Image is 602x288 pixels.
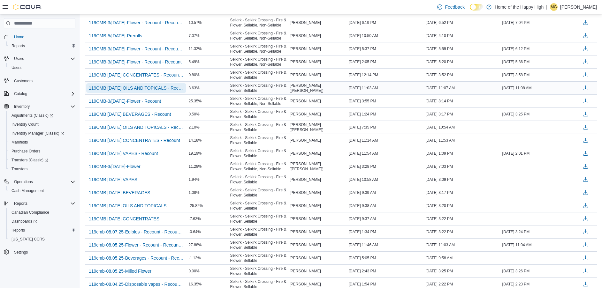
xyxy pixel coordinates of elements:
span: Cash Management [11,188,44,193]
button: Inventory [11,103,32,110]
a: Users [9,64,24,71]
div: Selkirk - Selkirk Crossing - Fire & Flower, Sellable [229,108,288,121]
div: Selkirk - Selkirk Crossing - Fire & Flower, Sellable [229,69,288,81]
div: [DATE] 11:08 AM [501,84,578,92]
span: [PERSON_NAME] [289,99,321,104]
div: Selkirk - Selkirk Crossing - Fire & Flower, Sellable [229,199,288,212]
span: Purchase Orders [9,147,75,155]
div: [DATE] 10:50 AM [347,32,424,40]
div: [DATE] 3:28 PM [347,163,424,170]
span: Home [11,33,75,41]
div: Selkirk - Selkirk Crossing - Fire & Flower, Sellable [229,147,288,160]
div: [DATE] 9:38 AM [347,202,424,210]
div: Selkirk - Selkirk Crossing - Fire & Flower, Sellable [229,239,288,251]
span: Customers [11,77,75,85]
span: 119cmb-08.07.25-Edibles - Recount - Recount - Recount [89,229,184,235]
div: [DATE] 1:09 PM [424,150,501,157]
span: Reports [9,42,75,50]
div: [DATE] 8:14 PM [424,97,501,105]
button: 119CMB [DATE] OILS AND TOPICALS [86,201,169,210]
div: -25.82% [187,202,229,210]
span: Customers [14,78,33,84]
div: 19.19% [187,150,229,157]
span: [PERSON_NAME] [289,177,321,182]
div: [DATE] 3:26 PM [501,267,578,275]
span: Transfers (Classic) [11,158,48,163]
div: Selkirk - Selkirk Crossing - Fire & Flower, Sellable, Non-Sellable [229,29,288,42]
div: [DATE] 3:52 PM [424,71,501,79]
div: [DATE] 2:05 PM [347,58,424,66]
a: Reports [9,42,27,50]
span: Reports [11,43,25,48]
div: 14.18% [187,137,229,144]
span: Users [11,55,75,63]
span: 119CMB [DATE] BEVERAGES - Recount [89,111,171,117]
button: Reports [6,41,78,50]
span: Transfers [9,165,75,173]
div: [DATE] 11:46 AM [347,241,424,249]
span: Home [14,34,24,40]
a: Inventory Manager (Classic) [6,129,78,138]
div: -7.63% [187,215,229,223]
button: 119CMB-3/[DATE]-Flower - Recount [86,96,164,106]
div: 2.10% [187,123,229,131]
a: Dashboards [6,217,78,226]
button: Catalog [11,90,30,98]
button: Catalog [1,89,78,98]
div: 0.00% [187,267,229,275]
button: 119cmb-08.05.25-Milled Flower [86,266,154,276]
div: [DATE] 5:36 PM [501,58,578,66]
button: Settings [1,247,78,257]
div: [DATE] 9:37 AM [347,215,424,223]
div: 0.80% [187,71,229,79]
button: Home [1,32,78,41]
div: [DATE] 3:58 PM [501,71,578,79]
a: Reports [9,226,27,234]
div: Selkirk - Selkirk Crossing - Fire & Flower, Sellable [229,212,288,225]
span: [PERSON_NAME] [289,282,321,287]
button: Operations [11,178,35,186]
div: [DATE] 1:24 PM [347,110,424,118]
div: 10.57% [187,19,229,26]
div: [DATE] 3:25 PM [424,267,501,275]
button: Inventory [1,102,78,111]
button: 119CMB [DATE] VAPES [86,175,140,184]
span: [US_STATE] CCRS [11,237,45,242]
div: [DATE] 4:10 PM [424,32,501,40]
button: 119CMB-5/[DATE]-Prerolls [86,31,145,41]
span: Inventory Manager (Classic) [9,129,75,137]
a: Transfers (Classic) [9,156,51,164]
div: [DATE] 10:58 AM [347,176,424,183]
button: Users [11,55,27,63]
button: Transfers [6,165,78,174]
div: [DATE] 9:39 AM [347,189,424,196]
span: Users [11,65,21,70]
button: Reports [11,200,30,207]
span: Manifests [9,138,75,146]
div: [DATE] 3:09 PM [424,176,501,183]
a: Settings [11,248,30,256]
a: Customers [11,77,35,85]
div: [DATE] 2:22 PM [424,280,501,288]
span: Settings [11,248,75,256]
span: Transfers (Classic) [9,156,75,164]
span: [PERSON_NAME] [289,20,321,25]
button: Canadian Compliance [6,208,78,217]
span: Inventory Count [9,121,75,128]
span: Dashboards [9,218,75,225]
nav: Complex example [4,30,75,273]
span: Catalog [14,91,27,96]
div: Selkirk - Selkirk Crossing - Fire & Flower, Sellable, Non-Sellable [229,95,288,107]
span: Catalog [11,90,75,98]
div: [DATE] 11:07 AM [424,84,501,92]
span: 119CMB [DATE] CONCENTRATES [89,216,159,222]
a: Manifests [9,138,30,146]
span: 119cmb-08.05.25-Milled Flower [89,268,151,274]
button: 119CMB-3/[DATE]-Flower - Recount - Recount - Recount [86,44,186,54]
span: Feedback [445,4,464,10]
button: Operations [1,177,78,186]
span: Reports [14,201,27,206]
div: [DATE] 11:03 AM [424,241,501,249]
span: Transfers [11,166,27,172]
div: [DATE] 3:17 PM [424,189,501,196]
